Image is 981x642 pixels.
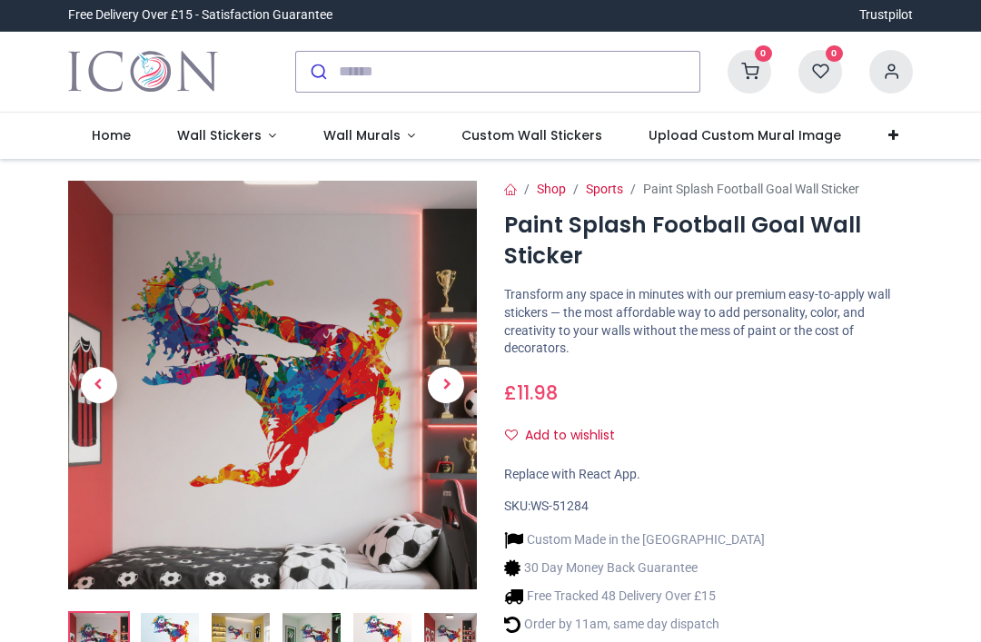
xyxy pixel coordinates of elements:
div: Free Delivery Over £15 - Satisfaction Guarantee [68,6,332,25]
span: Wall Murals [323,126,401,144]
span: WS-51284 [530,499,589,513]
span: Previous [81,367,117,403]
a: 0 [728,63,771,77]
a: Trustpilot [859,6,913,25]
li: Free Tracked 48 Delivery Over £15 [504,587,765,606]
span: Wall Stickers [177,126,262,144]
li: Custom Made in the [GEOGRAPHIC_DATA] [504,530,765,549]
img: Paint Splash Football Goal Wall Sticker [68,181,477,589]
p: Transform any space in minutes with our premium easy-to-apply wall stickers — the most affordable... [504,286,913,357]
span: Home [92,126,131,144]
h1: Paint Splash Football Goal Wall Sticker [504,210,913,272]
span: £ [504,380,558,406]
a: Wall Murals [300,113,439,160]
a: Next [416,242,478,528]
a: Logo of Icon Wall Stickers [68,46,218,97]
button: Add to wishlistAdd to wishlist [504,420,630,451]
a: Wall Stickers [154,113,300,160]
sup: 0 [826,45,843,63]
span: Next [428,367,464,403]
span: 11.98 [517,380,558,406]
sup: 0 [755,45,772,63]
span: Custom Wall Stickers [461,126,602,144]
span: Paint Splash Football Goal Wall Sticker [643,182,859,196]
div: Replace with React App. [504,466,913,484]
a: Sports [586,182,623,196]
a: 0 [798,63,842,77]
li: 30 Day Money Back Guarantee [504,558,765,578]
i: Add to wishlist [505,429,518,441]
span: Upload Custom Mural Image [649,126,841,144]
a: Shop [537,182,566,196]
img: Icon Wall Stickers [68,46,218,97]
button: Submit [296,52,339,92]
div: SKU: [504,498,913,516]
a: Previous [68,242,130,528]
li: Order by 11am, same day dispatch [504,615,765,634]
